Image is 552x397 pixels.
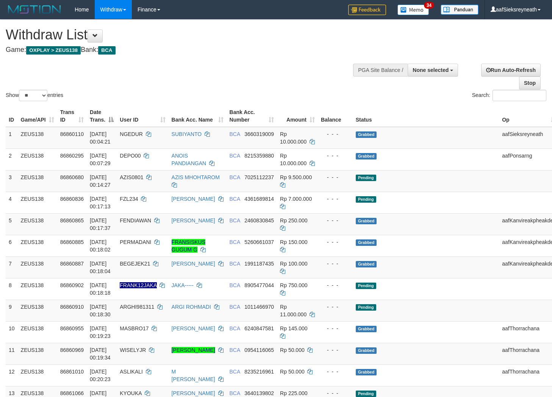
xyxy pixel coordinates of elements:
[356,326,377,332] span: Grabbed
[172,217,215,224] a: [PERSON_NAME]
[90,325,111,339] span: [DATE] 00:19:23
[280,261,307,267] span: Rp 100.000
[120,153,141,159] span: DEPO00
[90,239,111,253] span: [DATE] 00:18:02
[172,131,202,137] a: SUBIYANTO
[353,64,408,77] div: PGA Site Balance /
[230,325,240,331] span: BCA
[230,347,240,353] span: BCA
[60,369,84,375] span: 86861010
[244,196,274,202] span: Copy 4361689814 to clipboard
[244,131,274,137] span: Copy 3660319009 to clipboard
[120,347,146,353] span: WISELYJR
[230,174,240,180] span: BCA
[120,217,151,224] span: FENDIAWAN
[172,282,194,288] a: JAKA-----
[172,304,211,310] a: ARGI ROHMADI
[244,217,274,224] span: Copy 2460830845 to clipboard
[18,127,57,149] td: ZEUS138
[321,130,350,138] div: - - -
[60,282,84,288] span: 86860902
[356,391,376,397] span: Pending
[424,2,434,9] span: 34
[6,278,18,300] td: 8
[356,347,377,354] span: Grabbed
[227,105,277,127] th: Bank Acc. Number: activate to sort column ascending
[441,5,479,15] img: panduan.png
[172,347,215,353] a: [PERSON_NAME]
[321,368,350,375] div: - - -
[19,90,47,101] select: Showentries
[356,283,376,289] span: Pending
[172,153,206,166] a: ANOIS PANDIANGAN
[356,196,376,203] span: Pending
[60,196,84,202] span: 86860836
[280,347,305,353] span: Rp 50.000
[120,304,154,310] span: ARGHI981311
[172,325,215,331] a: [PERSON_NAME]
[60,390,84,396] span: 86861066
[117,105,168,127] th: User ID: activate to sort column ascending
[280,196,312,202] span: Rp 7.000.000
[244,304,274,310] span: Copy 1011466970 to clipboard
[120,369,143,375] span: ASLIKALI
[280,153,306,166] span: Rp 10.000.000
[120,390,142,396] span: KYOUKA
[356,175,376,181] span: Pending
[18,235,57,256] td: ZEUS138
[18,278,57,300] td: ZEUS138
[6,213,18,235] td: 5
[280,304,306,317] span: Rp 11.000.000
[6,235,18,256] td: 6
[60,153,84,159] span: 86860295
[90,131,111,145] span: [DATE] 00:04:21
[244,174,274,180] span: Copy 7025112237 to clipboard
[18,364,57,386] td: ZEUS138
[120,325,149,331] span: MASBRO17
[244,239,274,245] span: Copy 5260661037 to clipboard
[321,152,350,159] div: - - -
[60,239,84,245] span: 86860885
[169,105,227,127] th: Bank Acc. Name: activate to sort column ascending
[280,239,307,245] span: Rp 150.000
[6,321,18,343] td: 10
[57,105,87,127] th: Trans ID: activate to sort column ascending
[472,90,546,101] label: Search:
[230,153,240,159] span: BCA
[6,127,18,149] td: 1
[60,304,84,310] span: 86860910
[244,325,274,331] span: Copy 6240847581 to clipboard
[321,303,350,311] div: - - -
[18,343,57,364] td: ZEUS138
[397,5,429,15] img: Button%20Memo.svg
[172,390,215,396] a: [PERSON_NAME]
[230,261,240,267] span: BCA
[230,131,240,137] span: BCA
[356,261,377,267] span: Grabbed
[120,261,150,267] span: BEGEJEK21
[230,304,240,310] span: BCA
[18,170,57,192] td: ZEUS138
[90,347,111,361] span: [DATE] 00:19:34
[230,282,240,288] span: BCA
[87,105,117,127] th: Date Trans.: activate to sort column descending
[230,239,240,245] span: BCA
[356,218,377,224] span: Grabbed
[321,195,350,203] div: - - -
[230,369,240,375] span: BCA
[244,347,274,353] span: Copy 0954116065 to clipboard
[6,105,18,127] th: ID
[90,261,111,274] span: [DATE] 00:18:04
[60,347,84,353] span: 86860969
[60,174,84,180] span: 86860680
[356,131,377,138] span: Grabbed
[280,369,305,375] span: Rp 50.000
[408,64,458,77] button: None selected
[6,256,18,278] td: 7
[90,196,111,209] span: [DATE] 00:17:13
[120,282,156,288] span: Nama rekening ada tanda titik/strip, harap diedit
[90,153,111,166] span: [DATE] 00:07:29
[6,364,18,386] td: 12
[348,5,386,15] img: Feedback.jpg
[280,131,306,145] span: Rp 10.000.000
